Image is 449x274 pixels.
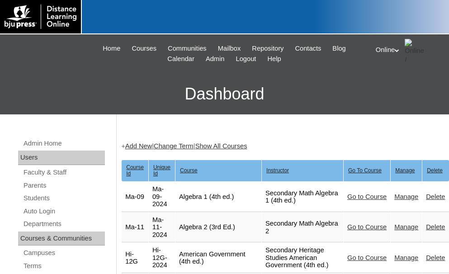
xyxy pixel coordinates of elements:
[103,43,120,54] span: Home
[98,43,125,54] a: Home
[23,193,105,204] a: Students
[348,167,382,174] u: Go To Course
[218,43,241,54] span: Mailbox
[213,43,246,54] a: Mailbox
[426,193,445,200] a: Delete
[290,43,326,54] a: Contacts
[127,43,161,54] a: Courses
[201,54,229,64] a: Admin
[347,254,387,261] a: Go to Course
[206,54,225,64] span: Admin
[175,243,261,273] td: American Government (4th ed.)
[163,54,199,64] a: Calendar
[18,231,105,246] div: Courses & Communities
[427,167,443,174] u: Delete
[295,43,321,54] span: Contacts
[5,74,444,114] h3: Dashboard
[23,206,105,217] a: Auto Login
[5,5,76,29] img: logo-white.png
[332,43,345,54] span: Blog
[395,167,415,174] u: Manage
[153,164,170,177] u: Unique Id
[175,182,261,212] td: Algebra 1 (4th ed.)
[394,254,418,261] a: Manage
[262,182,343,212] td: Secondary Math Algebra 1 (4th ed.)
[328,43,350,54] a: Blog
[266,167,289,174] u: Instructor
[394,223,418,231] a: Manage
[23,247,105,259] a: Campuses
[163,43,211,54] a: Communities
[180,167,198,174] u: Course
[262,213,343,243] td: Secondary Math Algebra 2
[121,142,440,151] div: + | |
[167,54,194,64] span: Calendar
[149,182,175,212] td: Ma-09-2024
[154,142,194,150] a: Change Term
[175,213,261,243] td: Algebra 2 (3rd Ed.)
[347,193,387,200] a: Go to Course
[132,43,156,54] span: Courses
[267,54,281,64] span: Help
[23,180,105,191] a: Parents
[426,254,445,261] a: Delete
[232,54,261,64] a: Logout
[236,54,256,64] span: Logout
[23,138,105,149] a: Admin Home
[376,39,440,61] div: Online
[263,54,285,64] a: Help
[149,213,175,243] td: Ma-11-2024
[168,43,207,54] span: Communities
[426,223,445,231] a: Delete
[23,260,105,272] a: Terms
[262,243,343,273] td: Secondary Heritage Studies American Government (4th ed.)
[23,218,105,230] a: Departments
[126,164,144,177] u: Course Id
[122,243,148,273] td: Hi-12G
[149,243,175,273] td: Hi-12G-2024
[125,142,152,150] a: Add New
[23,167,105,178] a: Faculty & Staff
[252,43,284,54] span: Repository
[347,223,387,231] a: Go to Course
[247,43,288,54] a: Repository
[405,39,427,61] img: Online / Instructor
[122,182,148,212] td: Ma-09
[18,151,105,165] div: Users
[122,213,148,243] td: Ma-11
[394,193,418,200] a: Manage
[195,142,247,150] a: Show All Courses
